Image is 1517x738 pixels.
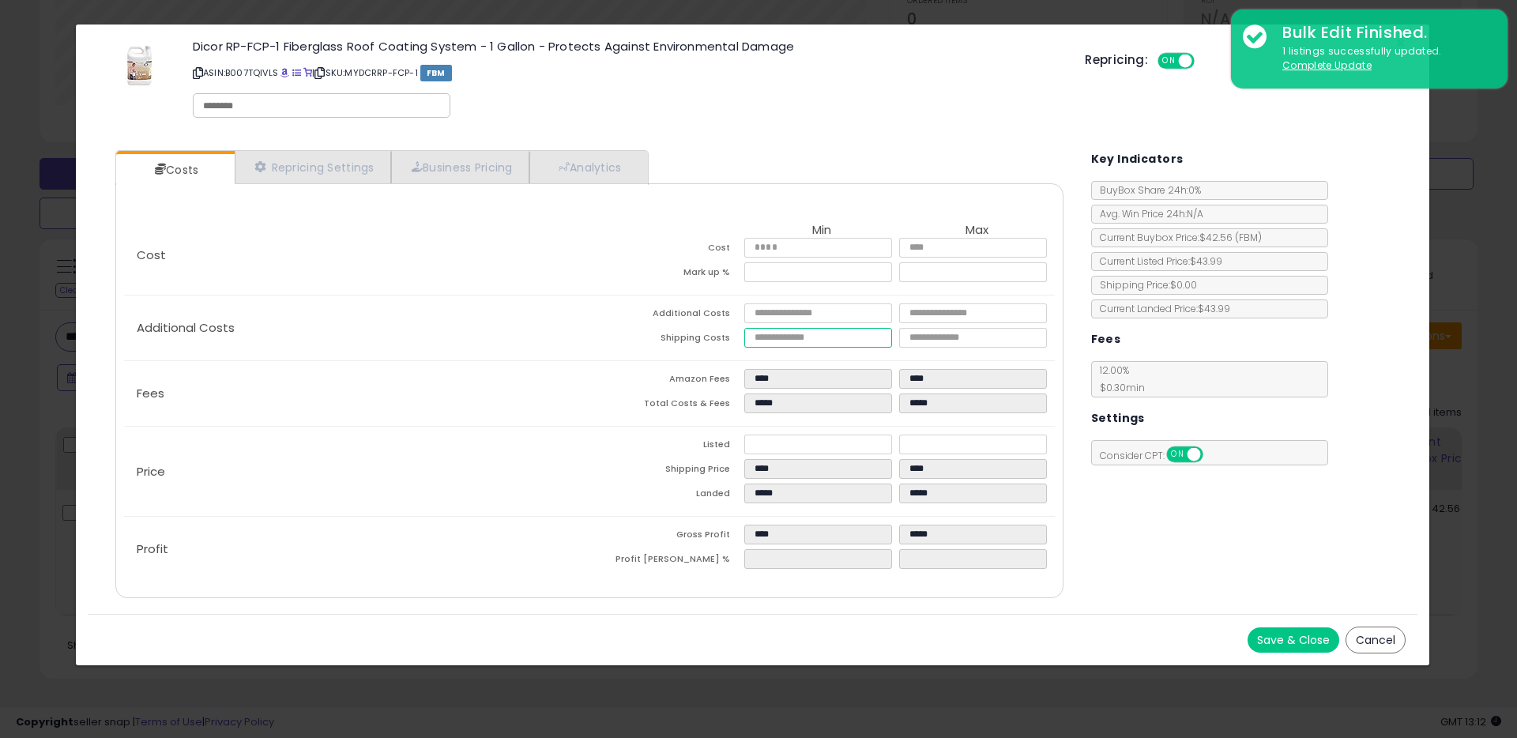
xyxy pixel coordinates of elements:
h5: Key Indicators [1091,149,1184,169]
a: Analytics [529,151,646,183]
span: Current Buybox Price: [1092,231,1262,244]
td: Shipping Costs [589,328,744,352]
a: Your listing only [303,66,312,79]
span: Current Landed Price: $43.99 [1092,302,1230,315]
span: Shipping Price: $0.00 [1092,278,1197,292]
td: Total Costs & Fees [589,393,744,418]
span: FBM [420,65,452,81]
td: Listed [589,435,744,459]
td: Cost [589,238,744,262]
span: BuyBox Share 24h: 0% [1092,183,1201,197]
span: $42.56 [1199,231,1262,244]
td: Gross Profit [589,525,744,549]
td: Shipping Price [589,459,744,484]
span: OFF [1192,55,1218,68]
button: Cancel [1346,627,1406,653]
a: Business Pricing [391,151,529,183]
a: BuyBox page [280,66,289,79]
td: Landed [589,484,744,508]
p: Profit [124,543,589,555]
td: Mark up % [589,262,744,287]
h5: Fees [1091,329,1121,349]
p: ASIN: B007TQIVLS | SKU: MYDCRRP-FCP-1 [193,60,1061,85]
span: $0.30 min [1092,381,1145,394]
img: 41d+wvdaJGL._SL60_.jpg [125,40,156,88]
u: Complete Update [1282,58,1372,72]
h5: Settings [1091,409,1145,428]
span: Current Listed Price: $43.99 [1092,254,1222,268]
a: Repricing Settings [235,151,391,183]
h5: Repricing: [1085,54,1148,66]
span: OFF [1200,448,1225,461]
span: Consider CPT: [1092,449,1224,462]
span: 12.00 % [1092,363,1145,394]
td: Profit [PERSON_NAME] % [589,549,744,574]
a: Costs [116,154,233,186]
span: ( FBM ) [1235,231,1262,244]
button: Save & Close [1248,627,1339,653]
a: All offer listings [292,66,301,79]
div: Bulk Edit Finished. [1270,21,1496,44]
td: Amazon Fees [589,369,744,393]
div: 1 listings successfully updated. [1270,44,1496,73]
p: Cost [124,249,589,262]
p: Fees [124,387,589,400]
span: ON [1168,448,1188,461]
th: Min [744,224,899,238]
span: ON [1159,55,1179,68]
p: Additional Costs [124,322,589,334]
p: Price [124,465,589,478]
td: Additional Costs [589,303,744,328]
th: Max [899,224,1054,238]
h3: Dicor RP-FCP-1 Fiberglass Roof Coating System - 1 Gallon - Protects Against Environmental Damage [193,40,1061,52]
span: Avg. Win Price 24h: N/A [1092,207,1203,220]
